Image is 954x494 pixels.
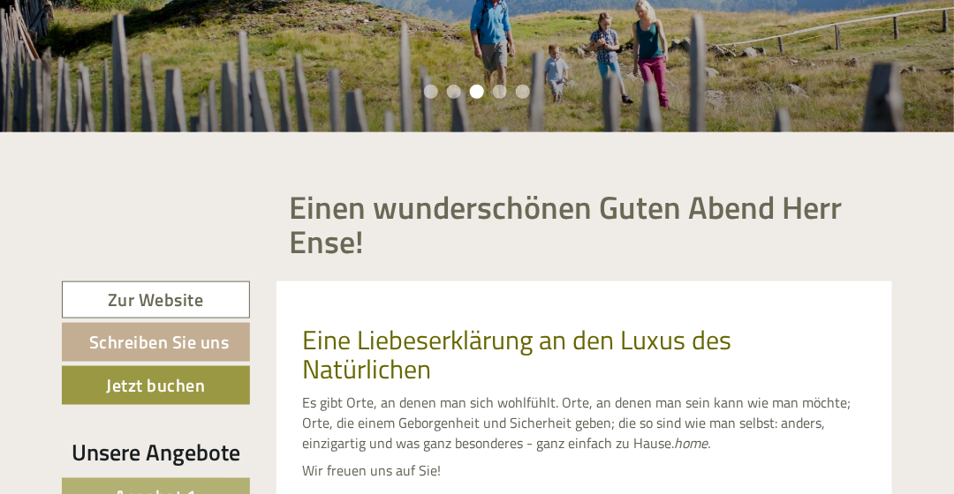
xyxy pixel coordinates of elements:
a: Schreiben Sie uns [62,323,250,362]
div: [DATE] [251,13,313,43]
small: 22:31 [26,86,273,98]
a: Zur Website [62,281,250,319]
span: Eine Liebeserklärung an den Luxus des Natürlichen [303,319,732,389]
a: Jetzt buchen [62,366,250,405]
p: Wir freuen uns auf Sie! [303,461,867,482]
p: Es gibt Orte, an denen man sich wohlfühlt. Orte, an denen man sein kann wie man möchte; Orte, die... [303,393,867,453]
h1: Einen wunderschönen Guten Abend Herr Ense! [290,190,880,259]
em: home. [675,432,711,453]
div: Unsere Angebote [62,436,250,468]
div: [GEOGRAPHIC_DATA] [26,51,273,65]
div: Guten Tag, wie können wir Ihnen helfen? [13,48,282,101]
